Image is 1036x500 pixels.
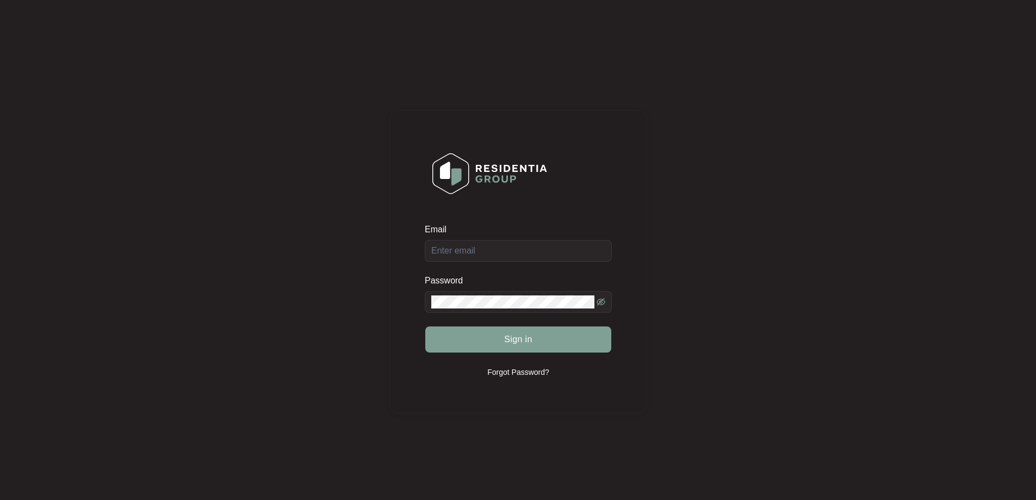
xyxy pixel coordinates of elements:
[425,224,454,235] label: Email
[504,333,532,346] span: Sign in
[597,298,605,306] span: eye-invisible
[425,326,611,353] button: Sign in
[425,146,554,201] img: Login Logo
[425,240,612,262] input: Email
[425,275,471,286] label: Password
[487,367,549,378] p: Forgot Password?
[431,295,594,308] input: Password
